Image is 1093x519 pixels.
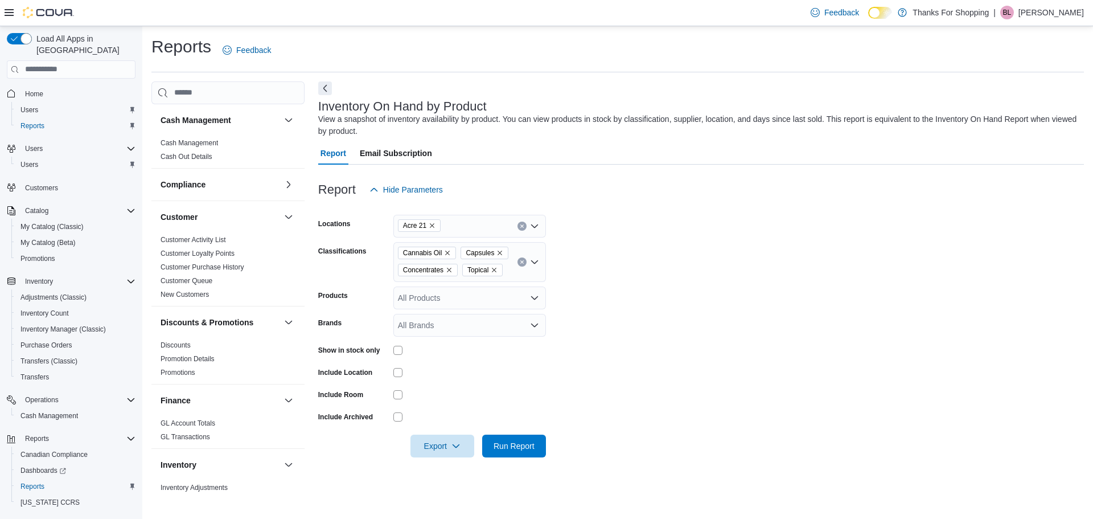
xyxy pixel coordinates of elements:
[161,395,191,406] h3: Finance
[16,354,82,368] a: Transfers (Classic)
[161,290,209,299] span: New Customers
[360,142,432,165] span: Email Subscription
[16,291,91,304] a: Adjustments (Classic)
[320,142,346,165] span: Report
[218,39,276,62] a: Feedback
[530,258,539,267] button: Open list of options
[11,353,140,369] button: Transfers (Classic)
[16,158,135,171] span: Users
[282,210,295,224] button: Customer
[496,250,503,256] button: Remove Capsules from selection in this group
[806,1,864,24] a: Feedback
[11,369,140,385] button: Transfers
[11,495,140,510] button: [US_STATE] CCRS
[20,341,72,350] span: Purchase Orders
[11,408,140,424] button: Cash Management
[161,249,235,258] span: Customer Loyalty Points
[530,222,539,231] button: Open list of options
[403,264,443,276] span: Concentrates
[318,390,363,399] label: Include Room
[161,263,244,271] a: Customer Purchase History
[2,85,140,102] button: Home
[1003,6,1012,19] span: Bl
[530,321,539,330] button: Open list of options
[161,459,280,471] button: Inventory
[25,434,49,443] span: Reports
[20,393,63,407] button: Operations
[318,81,332,95] button: Next
[383,184,443,195] span: Hide Parameters
[461,247,508,259] span: Capsules
[161,395,280,406] button: Finance
[11,157,140,173] button: Users
[429,222,435,229] button: Remove Acre 21 from selection in this group
[868,7,892,19] input: Dark Mode
[20,373,49,382] span: Transfers
[491,267,498,273] button: Remove Topical from selection in this group
[282,394,295,407] button: Finance
[11,251,140,267] button: Promotions
[161,355,215,363] a: Promotion Details
[1018,6,1084,19] p: [PERSON_NAME]
[151,35,211,58] h1: Reports
[482,435,546,457] button: Run Report
[161,369,195,377] a: Promotions
[20,87,48,101] a: Home
[20,160,38,169] span: Users
[16,464,135,477] span: Dashboards
[318,183,356,197] h3: Report
[446,267,453,273] button: Remove Concentrates from selection in this group
[2,273,140,289] button: Inventory
[20,498,80,507] span: [US_STATE] CCRS
[23,7,74,18] img: Cova
[16,119,49,133] a: Reports
[20,204,53,218] button: Catalog
[398,247,457,259] span: Cannabis Oil
[16,220,88,234] a: My Catalog (Classic)
[161,317,280,328] button: Discounts & Promotions
[16,103,135,117] span: Users
[20,275,57,288] button: Inventory
[20,142,47,156] button: Users
[318,412,373,422] label: Include Archived
[20,181,135,195] span: Customers
[20,482,44,491] span: Reports
[16,480,135,493] span: Reports
[161,152,212,161] span: Cash Out Details
[16,448,92,461] a: Canadian Compliance
[20,105,38,115] span: Users
[16,354,135,368] span: Transfers (Classic)
[20,466,66,475] span: Dashboards
[913,6,989,19] p: Thanks For Shopping
[20,238,76,247] span: My Catalog (Beta)
[25,89,43,99] span: Home
[161,115,231,126] h3: Cash Management
[318,113,1078,137] div: View a snapshot of inventory availability by product. You can view products in stock by classific...
[16,370,135,384] span: Transfers
[161,354,215,363] span: Promotion Details
[403,247,442,259] span: Cannabis Oil
[161,211,280,223] button: Customer
[11,289,140,305] button: Adjustments (Classic)
[16,119,135,133] span: Reports
[2,431,140,447] button: Reports
[365,178,447,201] button: Hide Parameters
[161,433,210,441] a: GL Transactions
[151,233,305,306] div: Customer
[161,459,196,471] h3: Inventory
[161,341,191,349] a: Discounts
[11,321,140,337] button: Inventory Manager (Classic)
[16,236,135,250] span: My Catalog (Beta)
[20,432,54,446] button: Reports
[16,307,135,320] span: Inventory Count
[16,496,84,509] a: [US_STATE] CCRS
[318,346,380,355] label: Show in stock only
[494,440,535,452] span: Run Report
[20,204,135,218] span: Catalog
[20,181,63,195] a: Customers
[16,464,71,477] a: Dashboards
[20,357,77,366] span: Transfers (Classic)
[161,432,210,442] span: GL Transactions
[161,317,253,328] h3: Discounts & Promotions
[151,338,305,384] div: Discounts & Promotions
